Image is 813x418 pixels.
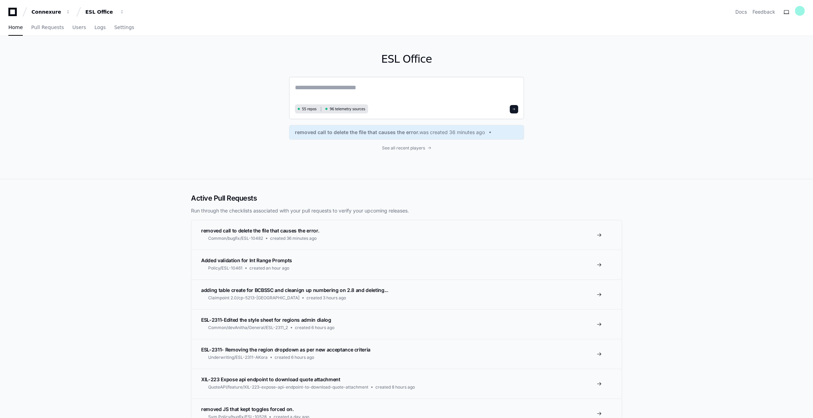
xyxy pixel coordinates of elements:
span: Common/devAnitha/General/ESL-2311_2 [208,325,288,330]
span: Users [72,25,86,29]
span: 96 telemetry sources [330,106,365,112]
div: Connexure [31,8,62,15]
span: created 3 hours ago [306,295,346,301]
span: Home [8,25,23,29]
span: ESL-2311-Edited the style sheet for regions admin dialog [201,317,331,323]
a: Logs [94,20,106,36]
span: was created 36 minutes ago [419,129,485,136]
span: Underwriting/ESL-2311-AKora [208,355,268,360]
span: Common/bugfix/ESL-10482 [208,236,263,241]
a: See all recent players [289,145,524,151]
a: Pull Requests [31,20,64,36]
button: Feedback [752,8,775,15]
a: Docs [735,8,747,15]
span: QuoteAPI/feature/XIL-223-expose-api-endpoint-to-download-quote-attachment [208,384,368,390]
span: XIL-223 Expose api endpoint to download quote attachment [201,376,340,382]
span: created 6 hours ago [275,355,314,360]
a: adding table create for BCBSSC and cleanign up numbering on 2.8 and deleting...Claimpoint 2.0/cp-... [191,279,622,309]
span: created 36 minutes ago [270,236,317,241]
span: See all recent players [382,145,425,151]
a: Home [8,20,23,36]
h1: ESL Office [289,53,524,65]
span: adding table create for BCBSSC and cleanign up numbering on 2.8 and deleting... [201,287,388,293]
h2: Active Pull Requests [191,193,622,203]
span: Settings [114,25,134,29]
button: ESL Office [83,6,127,18]
span: ESL-2311- Removing the region dropdown as per new acceptance criteria [201,347,370,353]
span: created an hour ago [249,265,289,271]
a: ESL-2311- Removing the region dropdown as per new acceptance criteriaUnderwriting/ESL-2311-AKorac... [191,339,622,369]
span: Added validation for Int Range Prompts [201,257,292,263]
p: Run through the checklists associated with your pull requests to verify your upcoming releases. [191,207,622,214]
a: Settings [114,20,134,36]
a: removed call to delete the file that causes the error.was created 36 minutes ago [295,129,518,136]
span: Claimpoint 2.0/cp-5213-[GEOGRAPHIC_DATA] [208,295,299,301]
a: removed call to delete the file that causes the error.Common/bugfix/ESL-10482created 36 minutes ago [191,220,622,250]
a: Users [72,20,86,36]
span: Logs [94,25,106,29]
a: XIL-223 Expose api endpoint to download quote attachmentQuoteAPI/feature/XIL-223-expose-api-endpo... [191,369,622,398]
span: Policy/ESL-10461 [208,265,242,271]
div: ESL Office [85,8,115,15]
span: removed call to delete the file that causes the error. [295,129,419,136]
button: Connexure [29,6,73,18]
span: created 8 hours ago [375,384,415,390]
span: Pull Requests [31,25,64,29]
a: Added validation for Int Range PromptsPolicy/ESL-10461created an hour ago [191,250,622,279]
span: removed call to delete the file that causes the error. [201,228,319,234]
a: ESL-2311-Edited the style sheet for regions admin dialogCommon/devAnitha/General/ESL-2311_2create... [191,309,622,339]
span: 55 repos [302,106,317,112]
span: created 6 hours ago [295,325,334,330]
span: removed JS that kept toggles forced on. [201,406,294,412]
